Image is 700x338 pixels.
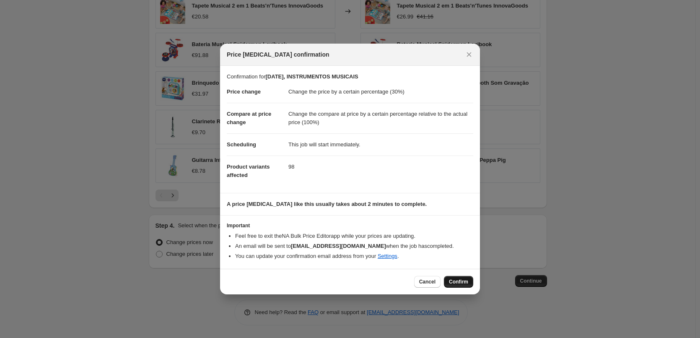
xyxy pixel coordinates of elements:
[235,232,473,240] li: Feel free to exit the NA Bulk Price Editor app while your prices are updating.
[227,201,427,207] b: A price [MEDICAL_DATA] like this usually takes about 2 minutes to complete.
[288,103,473,133] dd: Change the compare at price by a certain percentage relative to the actual price (100%)
[444,276,473,288] button: Confirm
[378,253,397,259] a: Settings
[227,88,261,95] span: Price change
[227,141,256,148] span: Scheduling
[288,156,473,178] dd: 98
[235,242,473,250] li: An email will be sent to when the job has completed .
[414,276,441,288] button: Cancel
[227,164,270,178] span: Product variants affected
[449,278,468,285] span: Confirm
[227,73,473,81] p: Confirmation for
[227,111,271,125] span: Compare at price change
[463,49,475,60] button: Close
[419,278,436,285] span: Cancel
[235,252,473,260] li: You can update your confirmation email address from your .
[288,81,473,103] dd: Change the price by a certain percentage (30%)
[288,133,473,156] dd: This job will start immediately.
[227,222,473,229] h3: Important
[227,50,329,59] span: Price [MEDICAL_DATA] confirmation
[291,243,386,249] b: [EMAIL_ADDRESS][DOMAIN_NAME]
[265,73,358,80] b: [DATE], INSTRUMENTOS MUSICAIS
